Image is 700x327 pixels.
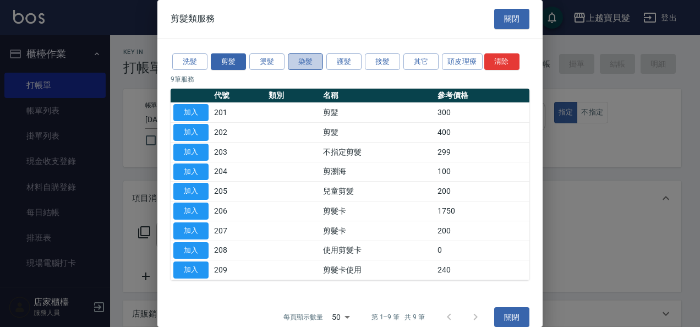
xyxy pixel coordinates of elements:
[249,53,285,70] button: 燙髮
[173,144,209,161] button: 加入
[288,53,323,70] button: 染髮
[435,142,529,162] td: 299
[173,124,209,141] button: 加入
[211,89,266,103] th: 代號
[494,9,529,29] button: 關閉
[320,260,435,280] td: 剪髮卡使用
[173,222,209,239] button: 加入
[283,312,323,322] p: 每頁顯示數量
[173,183,209,200] button: 加入
[266,89,320,103] th: 類別
[171,13,215,24] span: 剪髮類服務
[320,123,435,143] td: 剪髮
[435,241,529,260] td: 0
[211,103,266,123] td: 201
[442,53,483,70] button: 頭皮理療
[326,53,362,70] button: 護髮
[172,53,207,70] button: 洗髮
[173,261,209,279] button: 加入
[320,142,435,162] td: 不指定剪髮
[435,221,529,241] td: 200
[435,201,529,221] td: 1750
[211,221,266,241] td: 207
[173,104,209,121] button: 加入
[320,201,435,221] td: 剪髮卡
[211,182,266,201] td: 205
[320,89,435,103] th: 名稱
[211,201,266,221] td: 206
[320,103,435,123] td: 剪髮
[365,53,400,70] button: 接髮
[211,142,266,162] td: 203
[173,203,209,220] button: 加入
[320,162,435,182] td: 剪瀏海
[171,74,529,84] p: 9 筆服務
[435,89,529,103] th: 參考價格
[320,182,435,201] td: 兒童剪髮
[320,221,435,241] td: 剪髮卡
[403,53,439,70] button: 其它
[211,123,266,143] td: 202
[435,103,529,123] td: 300
[211,53,246,70] button: 剪髮
[320,241,435,260] td: 使用剪髮卡
[211,241,266,260] td: 208
[173,163,209,181] button: 加入
[211,260,266,280] td: 209
[211,162,266,182] td: 204
[435,162,529,182] td: 100
[435,123,529,143] td: 400
[435,182,529,201] td: 200
[371,312,425,322] p: 第 1–9 筆 共 9 筆
[173,242,209,259] button: 加入
[435,260,529,280] td: 240
[484,53,519,70] button: 清除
